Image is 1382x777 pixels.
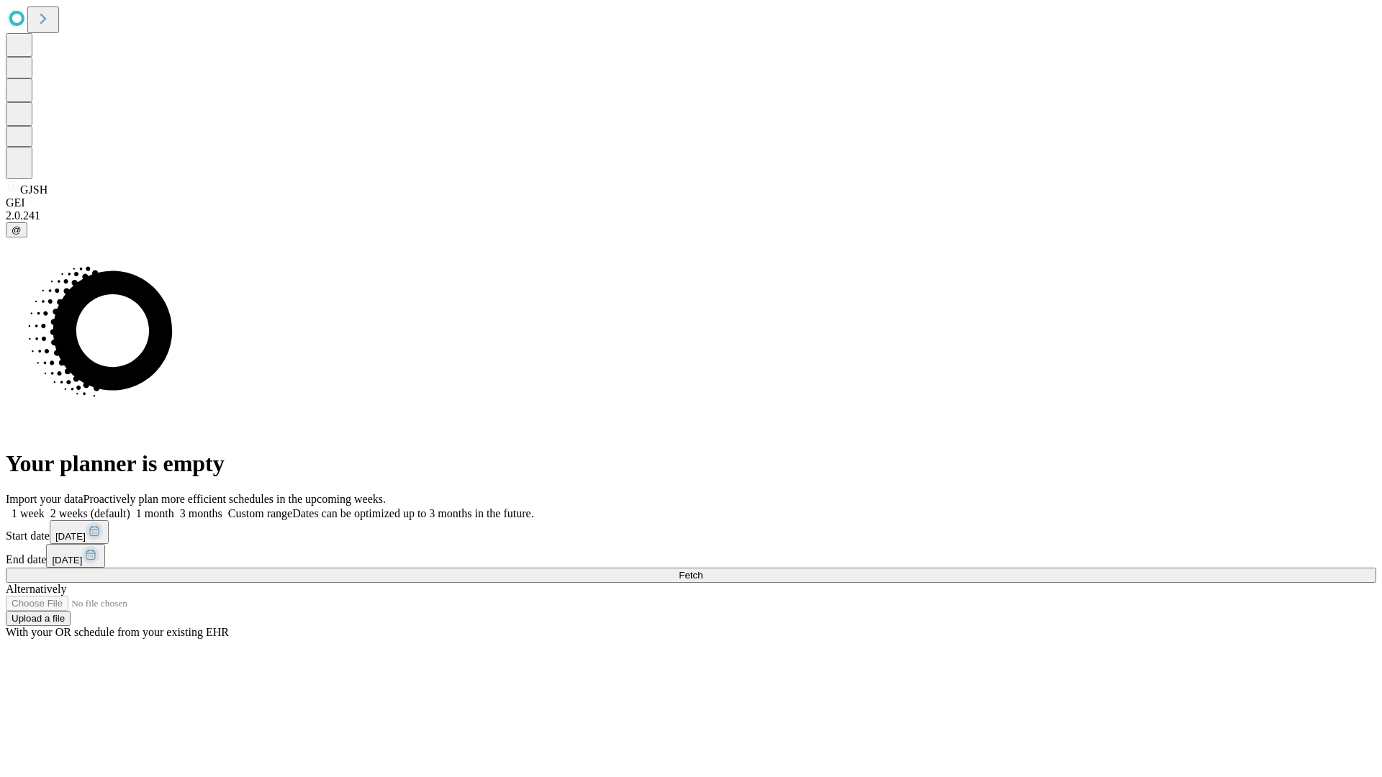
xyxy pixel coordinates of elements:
div: 2.0.241 [6,209,1376,222]
button: Fetch [6,568,1376,583]
span: 2 weeks (default) [50,507,130,519]
span: 3 months [180,507,222,519]
div: Start date [6,520,1376,544]
span: [DATE] [55,531,86,542]
button: @ [6,222,27,237]
button: Upload a file [6,611,71,626]
span: @ [12,224,22,235]
div: End date [6,544,1376,568]
span: With your OR schedule from your existing EHR [6,626,229,638]
h1: Your planner is empty [6,450,1376,477]
span: Import your data [6,493,83,505]
span: Alternatively [6,583,66,595]
button: [DATE] [50,520,109,544]
span: GJSH [20,183,48,196]
span: 1 week [12,507,45,519]
div: GEI [6,196,1376,209]
span: Fetch [679,570,703,581]
button: [DATE] [46,544,105,568]
span: Custom range [228,507,292,519]
span: 1 month [136,507,174,519]
span: Proactively plan more efficient schedules in the upcoming weeks. [83,493,386,505]
span: Dates can be optimized up to 3 months in the future. [292,507,533,519]
span: [DATE] [52,555,82,565]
